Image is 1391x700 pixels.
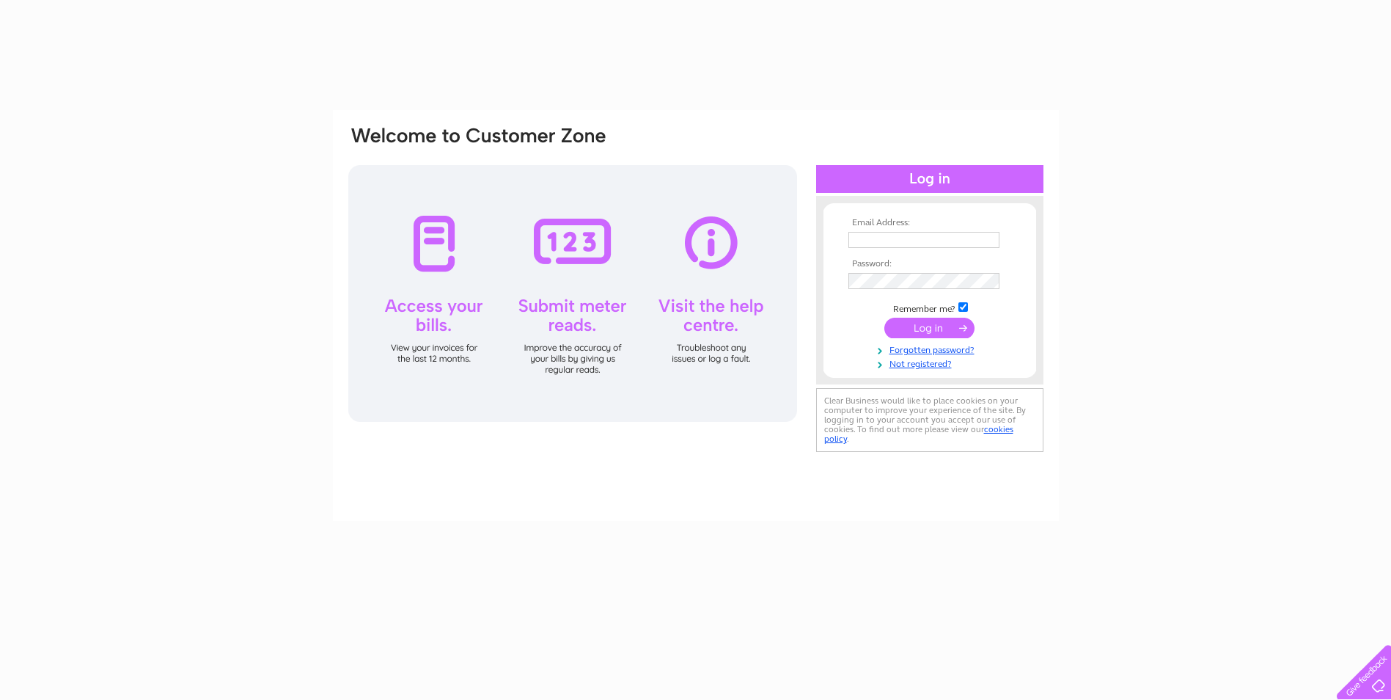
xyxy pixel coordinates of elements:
[845,300,1015,315] td: Remember me?
[884,318,975,338] input: Submit
[845,259,1015,269] th: Password:
[848,356,1015,370] a: Not registered?
[845,218,1015,228] th: Email Address:
[848,342,1015,356] a: Forgotten password?
[824,424,1013,444] a: cookies policy
[816,388,1043,452] div: Clear Business would like to place cookies on your computer to improve your experience of the sit...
